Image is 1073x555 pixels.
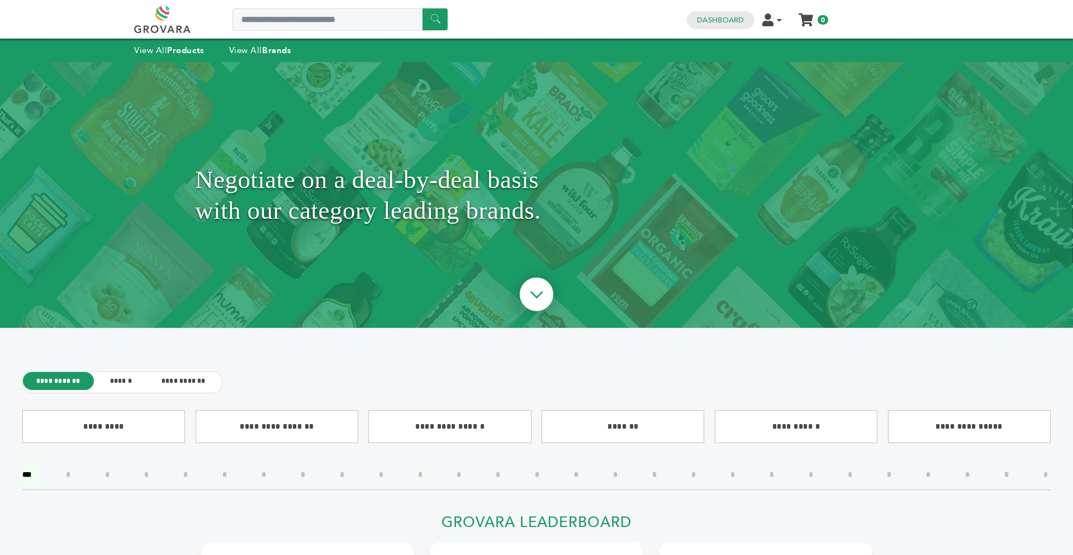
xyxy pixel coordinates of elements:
[697,15,744,25] a: Dashboard
[507,266,566,326] img: ourBrandsHeroArrow.png
[229,45,292,56] a: View AllBrands
[818,15,828,25] span: 0
[134,45,205,56] a: View AllProducts
[800,10,813,22] a: My Cart
[167,45,204,56] strong: Products
[201,514,872,538] h2: Grovara Leaderboard
[195,90,878,300] h1: Negotiate on a deal-by-deal basis with our category leading brands.
[262,45,291,56] strong: Brands
[232,8,448,31] input: Search a product or brand...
